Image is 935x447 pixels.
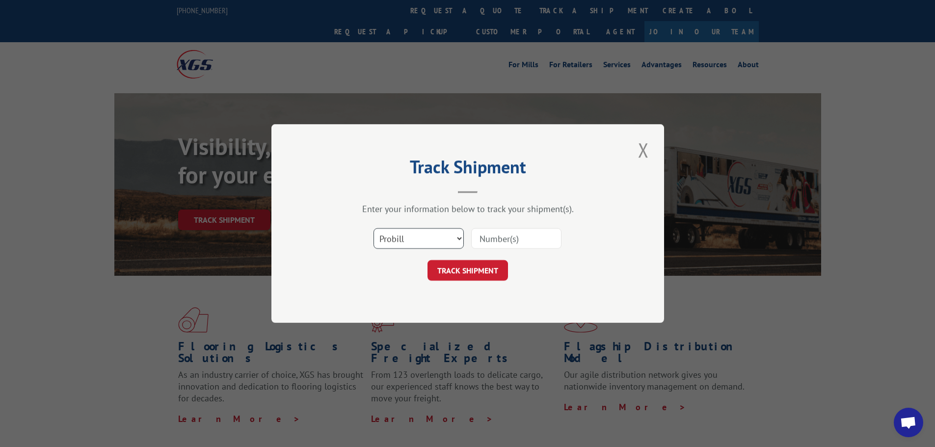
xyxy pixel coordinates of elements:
button: TRACK SHIPMENT [427,260,508,281]
input: Number(s) [471,228,561,249]
button: Close modal [635,136,652,163]
h2: Track Shipment [321,160,615,179]
div: Enter your information below to track your shipment(s). [321,203,615,214]
a: Open chat [894,408,923,437]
